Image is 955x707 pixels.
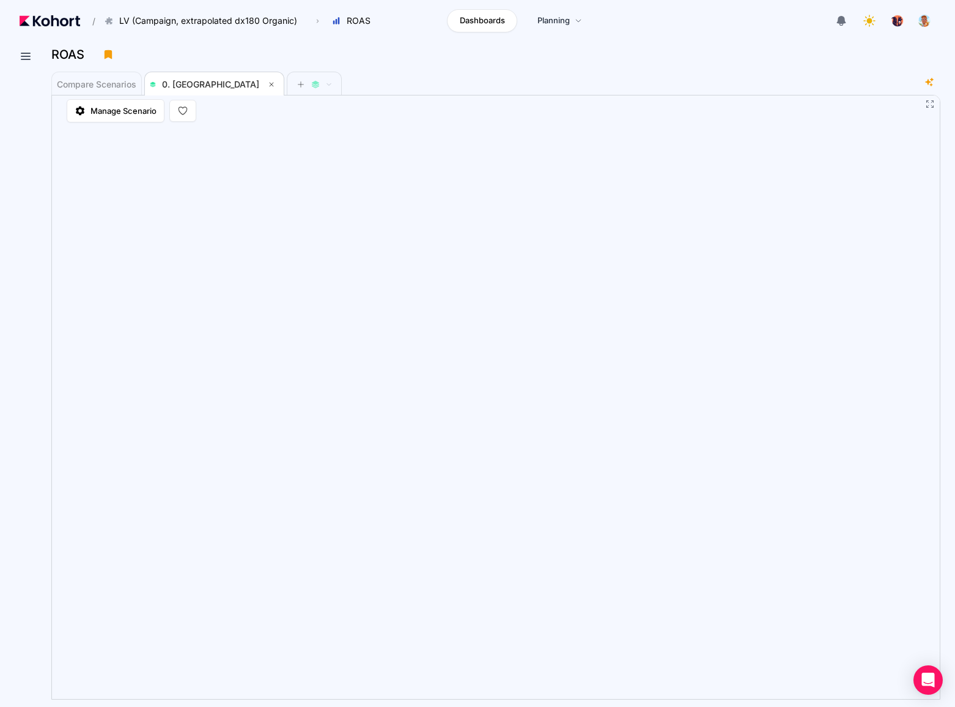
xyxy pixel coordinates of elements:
[162,79,259,89] span: 0. [GEOGRAPHIC_DATA]
[325,10,383,31] button: ROAS
[525,9,595,32] a: Planning
[447,9,517,32] a: Dashboards
[891,15,904,27] img: logo_TreesPlease_20230726120307121221.png
[537,15,570,27] span: Planning
[347,15,371,27] span: ROAS
[98,10,310,31] button: LV (Campaign, extrapolated dx180 Organic)
[83,15,95,28] span: /
[925,99,935,109] button: Fullscreen
[51,48,92,61] h3: ROAS
[57,80,136,89] span: Compare Scenarios
[314,16,322,26] span: ›
[20,15,80,26] img: Kohort logo
[90,105,157,117] span: Manage Scenario
[119,15,297,27] span: LV (Campaign, extrapolated dx180 Organic)
[67,99,164,122] a: Manage Scenario
[913,665,943,695] div: Open Intercom Messenger
[460,15,505,27] span: Dashboards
